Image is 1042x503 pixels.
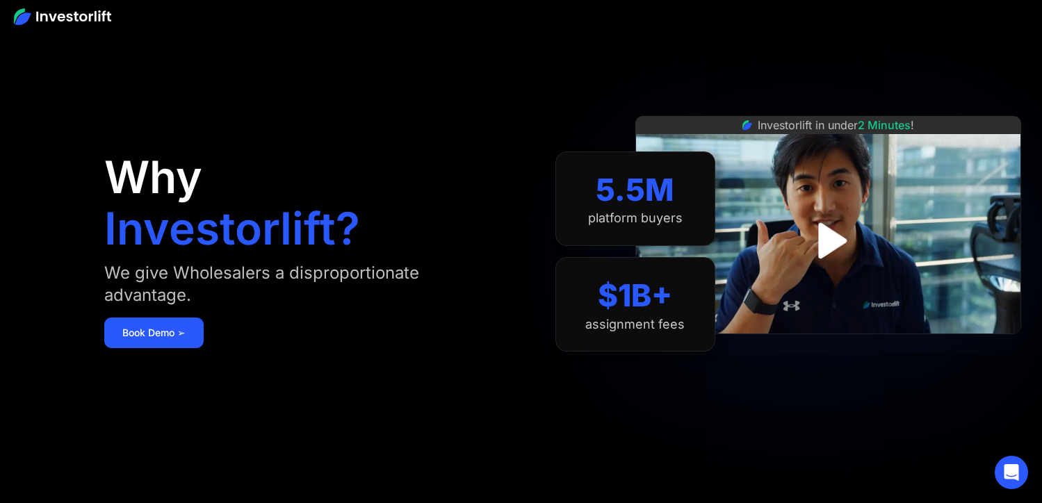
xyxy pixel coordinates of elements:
[858,118,911,132] span: 2 Minutes
[596,172,674,208] div: 5.5M
[724,341,932,358] iframe: Customer reviews powered by Trustpilot
[104,262,479,306] div: We give Wholesalers a disproportionate advantage.
[104,206,360,251] h1: Investorlift?
[588,211,683,226] div: platform buyers
[104,155,202,199] h1: Why
[585,317,685,332] div: assignment fees
[598,277,672,314] div: $1B+
[104,318,204,348] a: Book Demo ➢
[758,117,914,133] div: Investorlift in under !
[995,456,1028,489] div: Open Intercom Messenger
[797,210,859,272] a: open lightbox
